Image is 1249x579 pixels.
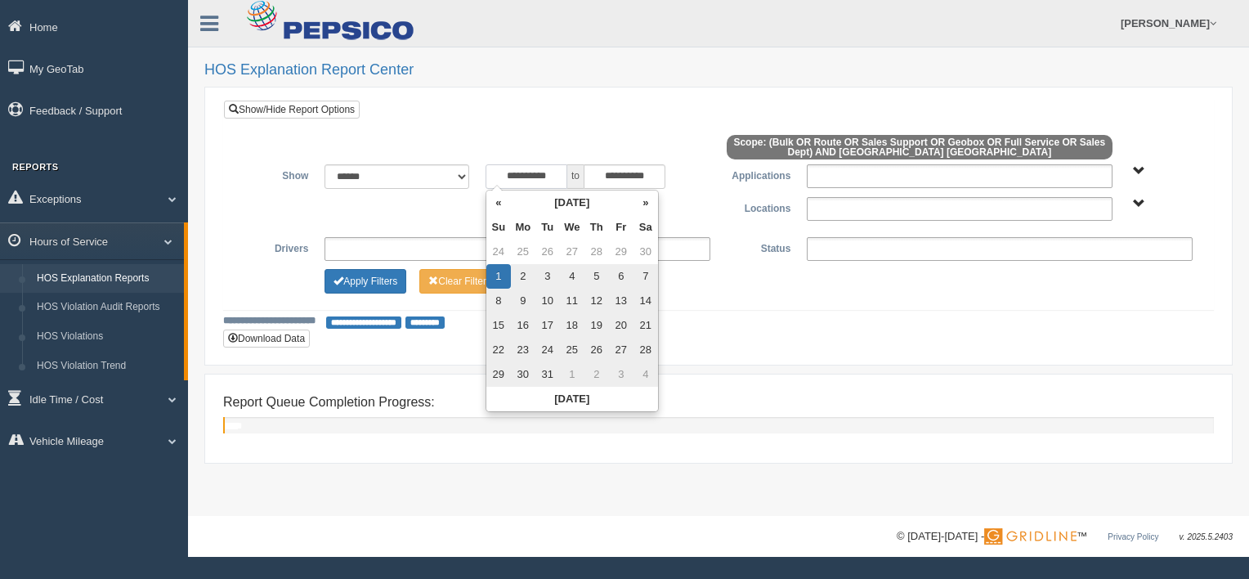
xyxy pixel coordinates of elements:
a: HOS Violation Audit Reports [29,293,184,322]
td: 3 [609,362,633,387]
th: Sa [633,215,658,240]
td: 26 [584,338,609,362]
td: 10 [535,289,560,313]
button: Change Filter Options [325,269,406,294]
td: 1 [560,362,584,387]
h4: Report Queue Completion Progress: [223,395,1214,410]
button: Change Filter Options [419,269,500,294]
td: 29 [609,240,633,264]
button: Download Data [223,330,310,348]
span: v. 2025.5.2403 [1180,532,1233,541]
td: 29 [486,362,511,387]
td: 28 [584,240,609,264]
td: 30 [633,240,658,264]
label: Show [236,164,316,184]
td: 14 [633,289,658,313]
span: to [567,164,584,189]
td: 30 [511,362,535,387]
label: Drivers [236,237,316,257]
label: Status [719,237,799,257]
td: 28 [633,338,658,362]
td: 31 [535,362,560,387]
th: Mo [511,215,535,240]
td: 13 [609,289,633,313]
td: 21 [633,313,658,338]
img: Gridline [984,528,1077,545]
td: 6 [609,264,633,289]
td: 2 [511,264,535,289]
td: 26 [535,240,560,264]
div: © [DATE]-[DATE] - ™ [897,528,1233,545]
td: 12 [584,289,609,313]
td: 20 [609,313,633,338]
td: 25 [511,240,535,264]
td: 27 [560,240,584,264]
td: 27 [609,338,633,362]
td: 7 [633,264,658,289]
a: HOS Violation Trend [29,352,184,381]
a: HOS Violations [29,322,184,352]
td: 22 [486,338,511,362]
th: Th [584,215,609,240]
td: 16 [511,313,535,338]
td: 17 [535,313,560,338]
th: Tu [535,215,560,240]
td: 24 [535,338,560,362]
td: 19 [584,313,609,338]
th: « [486,191,511,215]
a: HOS Explanation Reports [29,264,184,294]
td: 23 [511,338,535,362]
label: Locations [719,197,799,217]
span: Scope: (Bulk OR Route OR Sales Support OR Geobox OR Full Service OR Sales Dept) AND [GEOGRAPHIC_D... [727,135,1112,159]
td: 25 [560,338,584,362]
th: [DATE] [486,387,658,411]
td: 4 [633,362,658,387]
td: 9 [511,289,535,313]
td: 18 [560,313,584,338]
th: Fr [609,215,633,240]
th: Su [486,215,511,240]
td: 11 [560,289,584,313]
a: Privacy Policy [1108,532,1158,541]
td: 15 [486,313,511,338]
th: We [560,215,584,240]
td: 5 [584,264,609,289]
td: 24 [486,240,511,264]
td: 1 [486,264,511,289]
a: Show/Hide Report Options [224,101,360,119]
td: 8 [486,289,511,313]
th: » [633,191,658,215]
th: [DATE] [511,191,633,215]
h2: HOS Explanation Report Center [204,62,1233,79]
td: 2 [584,362,609,387]
td: 4 [560,264,584,289]
td: 3 [535,264,560,289]
label: Applications [719,164,799,184]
